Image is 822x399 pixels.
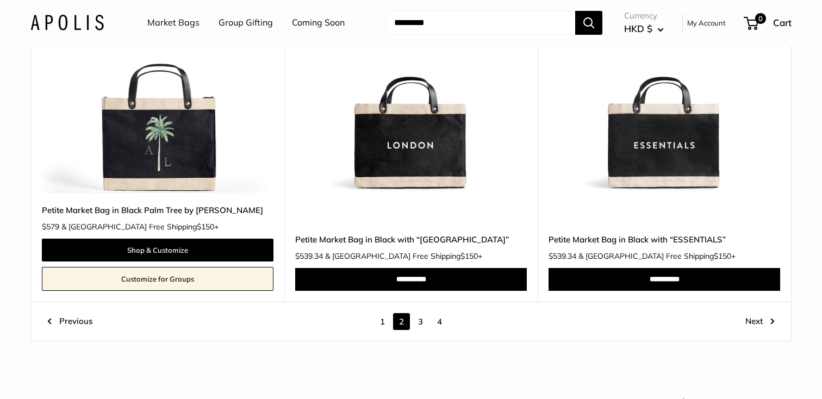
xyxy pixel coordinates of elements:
span: & [GEOGRAPHIC_DATA] Free Shipping + [61,223,219,230]
span: Currency [624,8,664,23]
span: 0 [755,13,766,24]
a: 4 [431,313,448,330]
button: Search [575,11,602,35]
span: $150 [714,251,731,261]
a: Coming Soon [292,15,345,31]
a: Previous [47,313,92,330]
a: Customize for Groups [42,267,273,291]
a: Petite Market Bag in Black with “[GEOGRAPHIC_DATA]” [295,233,527,246]
a: Petite Market Bag in Black Palm Tree by [PERSON_NAME] [42,204,273,216]
a: Next [745,313,775,330]
a: Market Bags [147,15,200,31]
span: $539.34 [549,252,576,260]
span: & [GEOGRAPHIC_DATA] Free Shipping + [578,252,736,260]
a: My Account [687,16,726,29]
span: Cart [773,17,792,28]
a: Group Gifting [219,15,273,31]
span: & [GEOGRAPHIC_DATA] Free Shipping + [325,252,482,260]
span: $539.34 [295,252,323,260]
span: $150 [197,222,214,232]
button: HKD $ [624,20,664,38]
a: 0 Cart [745,14,792,32]
a: Shop & Customize [42,239,273,261]
input: Search... [385,11,575,35]
span: $150 [460,251,478,261]
a: Petite Market Bag in Black with “ESSENTIALS” [549,233,780,246]
span: 2 [393,313,410,330]
a: 1 [374,313,391,330]
a: 3 [412,313,429,330]
span: $579 [42,223,59,230]
img: Apolis [30,15,104,30]
span: HKD $ [624,23,652,34]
